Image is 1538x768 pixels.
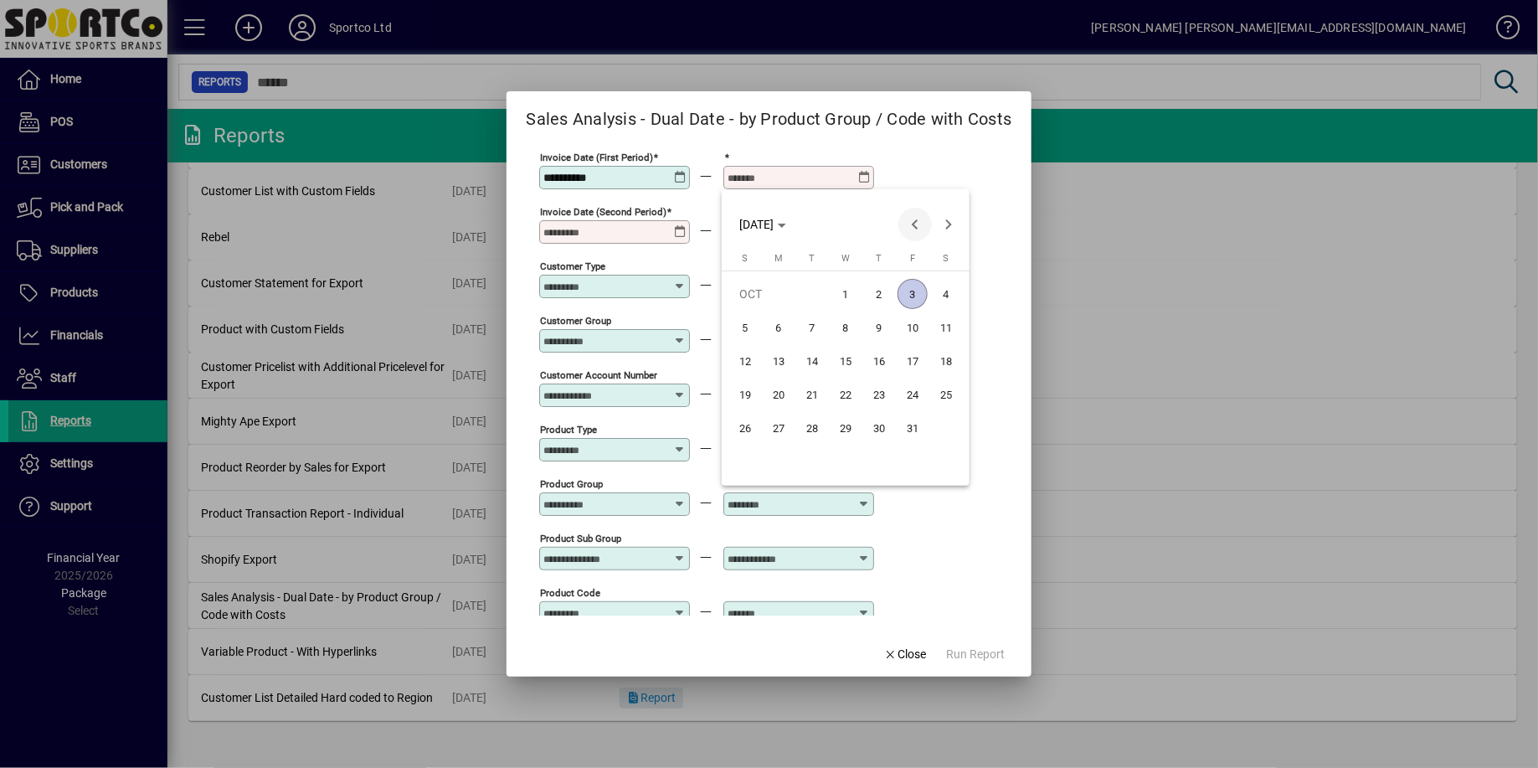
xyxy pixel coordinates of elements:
span: 5 [730,312,760,343]
button: Tue Oct 07 2025 [795,311,829,344]
span: W [841,253,850,264]
span: 25 [931,379,961,410]
span: 9 [864,312,894,343]
span: 10 [898,312,928,343]
button: Mon Oct 06 2025 [762,311,795,344]
span: 7 [797,312,827,343]
span: T [876,253,882,264]
button: Previous month [898,208,932,241]
button: Mon Oct 20 2025 [762,378,795,411]
span: 12 [730,346,760,376]
span: 19 [730,379,760,410]
span: 27 [764,413,794,443]
span: 1 [831,279,861,309]
span: 28 [797,413,827,443]
span: 23 [864,379,894,410]
span: 13 [764,346,794,376]
span: 24 [898,379,928,410]
button: Mon Oct 27 2025 [762,411,795,445]
button: Sun Oct 12 2025 [728,344,762,378]
span: 8 [831,312,861,343]
button: Fri Oct 10 2025 [896,311,929,344]
span: 21 [797,379,827,410]
button: Choose month and year [733,209,793,240]
button: Sat Oct 18 2025 [929,344,963,378]
span: 17 [898,346,928,376]
button: Thu Oct 23 2025 [862,378,896,411]
span: F [910,253,915,264]
button: Sun Oct 19 2025 [728,378,762,411]
span: 29 [831,413,861,443]
span: T [809,253,815,264]
button: Thu Oct 30 2025 [862,411,896,445]
button: Wed Oct 15 2025 [829,344,862,378]
span: 11 [931,312,961,343]
span: 22 [831,379,861,410]
span: 3 [898,279,928,309]
button: Fri Oct 03 2025 [896,277,929,311]
span: 16 [864,346,894,376]
button: Wed Oct 08 2025 [829,311,862,344]
span: 14 [797,346,827,376]
span: S [943,253,949,264]
span: 15 [831,346,861,376]
button: Sun Oct 05 2025 [728,311,762,344]
button: Mon Oct 13 2025 [762,344,795,378]
span: 30 [864,413,894,443]
button: Fri Oct 31 2025 [896,411,929,445]
span: 2 [864,279,894,309]
td: OCT [728,277,829,311]
button: Fri Oct 17 2025 [896,344,929,378]
button: Wed Oct 29 2025 [829,411,862,445]
button: Fri Oct 24 2025 [896,378,929,411]
span: 20 [764,379,794,410]
span: M [774,253,783,264]
span: [DATE] [739,218,774,231]
button: Wed Oct 01 2025 [829,277,862,311]
button: Next month [932,208,965,241]
button: Sat Oct 04 2025 [929,277,963,311]
button: Sun Oct 26 2025 [728,411,762,445]
button: Tue Oct 14 2025 [795,344,829,378]
span: 6 [764,312,794,343]
button: Sat Oct 11 2025 [929,311,963,344]
span: 18 [931,346,961,376]
span: S [742,253,748,264]
span: 4 [931,279,961,309]
button: Sat Oct 25 2025 [929,378,963,411]
button: Thu Oct 16 2025 [862,344,896,378]
button: Tue Oct 21 2025 [795,378,829,411]
span: 31 [898,413,928,443]
span: 26 [730,413,760,443]
button: Thu Oct 02 2025 [862,277,896,311]
button: Tue Oct 28 2025 [795,411,829,445]
button: Thu Oct 09 2025 [862,311,896,344]
button: Wed Oct 22 2025 [829,378,862,411]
